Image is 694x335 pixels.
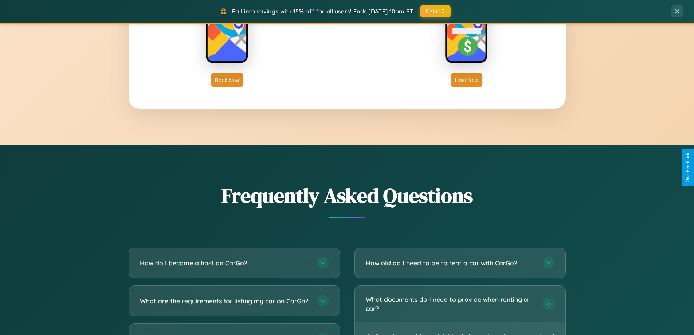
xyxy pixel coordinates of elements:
[451,73,482,87] button: Host Now
[140,258,310,268] h3: How do I become a host on CarGo?
[129,182,566,210] h2: Frequently Asked Questions
[685,153,690,182] div: Give Feedback
[140,296,310,305] h3: What are the requirements for listing my car on CarGo?
[366,258,536,268] h3: How old do I need to be to rent a car with CarGo?
[420,5,451,17] button: FALL15
[366,295,536,313] h3: What documents do I need to provide when renting a car?
[232,8,415,15] span: Fall into savings with 15% off for all users! Ends [DATE] 10am PT.
[211,73,243,87] button: Book Now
